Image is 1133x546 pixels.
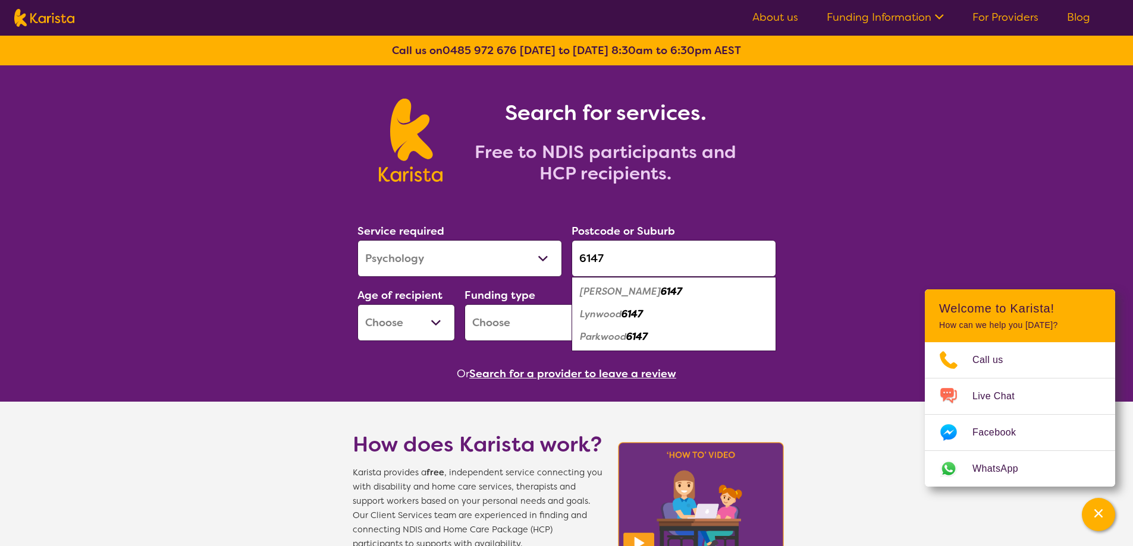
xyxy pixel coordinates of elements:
[14,9,74,27] img: Karista logo
[622,308,643,320] em: 6147
[580,285,661,298] em: [PERSON_NAME]
[572,224,675,238] label: Postcode or Suburb
[1067,10,1090,24] a: Blog
[972,460,1032,478] span: WhatsApp
[578,303,770,326] div: Lynwood 6147
[442,43,517,58] a: 0485 972 676
[972,424,1030,441] span: Facebook
[457,141,754,184] h2: Free to NDIS participants and HCP recipients.
[972,351,1018,369] span: Call us
[972,387,1029,405] span: Live Chat
[457,99,754,127] h1: Search for services.
[939,301,1101,315] h2: Welcome to Karista!
[925,451,1115,487] a: Web link opens in a new tab.
[426,467,444,478] b: free
[578,280,770,303] div: Langford 6147
[661,285,682,298] em: 6147
[925,342,1115,487] ul: Choose channel
[379,99,442,182] img: Karista logo
[353,430,602,459] h1: How does Karista work?
[465,288,535,302] label: Funding type
[357,224,444,238] label: Service required
[357,288,442,302] label: Age of recipient
[752,10,798,24] a: About us
[1082,498,1115,531] button: Channel Menu
[580,308,622,320] em: Lynwood
[572,240,776,277] input: Type
[939,320,1101,330] p: How can we help you [DATE]?
[580,330,626,343] em: Parkwood
[469,365,676,383] button: Search for a provider to leave a review
[827,10,944,24] a: Funding Information
[457,365,469,383] span: Or
[578,326,770,348] div: Parkwood 6147
[626,330,648,343] em: 6147
[392,43,741,58] b: Call us on [DATE] to [DATE] 8:30am to 6:30pm AEST
[972,10,1038,24] a: For Providers
[925,289,1115,487] div: Channel Menu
